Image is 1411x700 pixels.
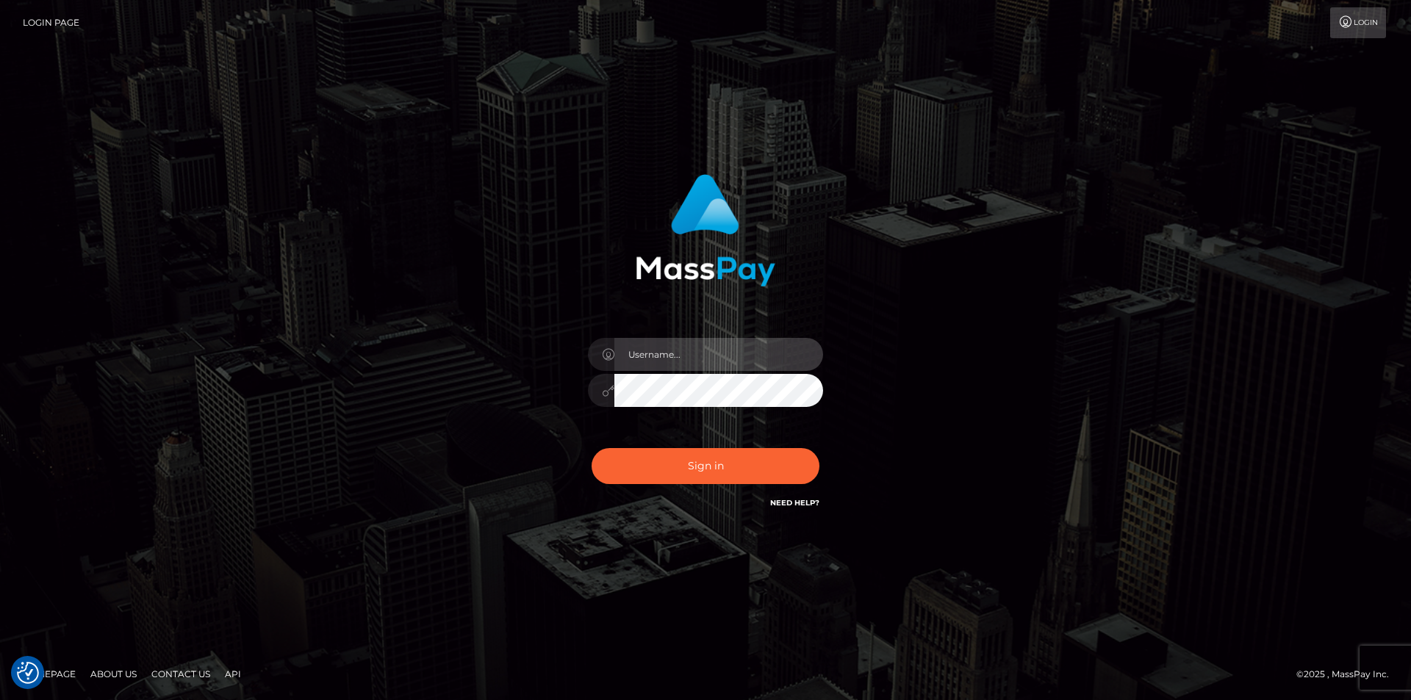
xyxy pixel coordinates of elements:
[614,338,823,371] input: Username...
[17,662,39,684] button: Consent Preferences
[23,7,79,38] a: Login Page
[85,663,143,685] a: About Us
[219,663,247,685] a: API
[1296,666,1400,682] div: © 2025 , MassPay Inc.
[592,448,819,484] button: Sign in
[17,662,39,684] img: Revisit consent button
[770,498,819,508] a: Need Help?
[146,663,216,685] a: Contact Us
[16,663,82,685] a: Homepage
[1330,7,1386,38] a: Login
[636,174,775,286] img: MassPay Login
